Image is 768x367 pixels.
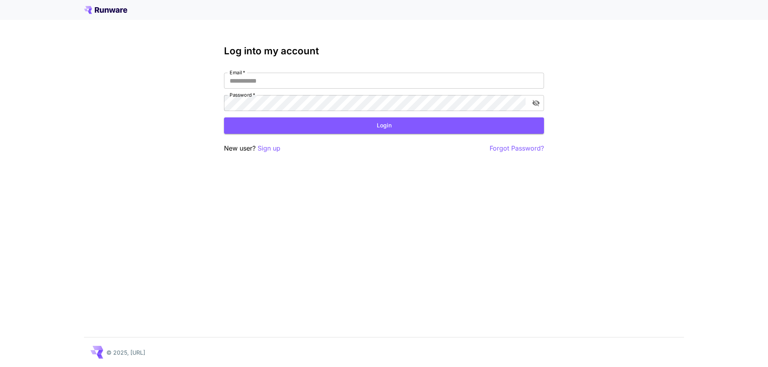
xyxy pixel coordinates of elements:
[224,46,544,57] h3: Log into my account
[258,143,280,153] button: Sign up
[230,91,255,98] label: Password
[224,117,544,134] button: Login
[224,143,280,153] p: New user?
[490,143,544,153] button: Forgot Password?
[106,348,145,357] p: © 2025, [URL]
[529,96,543,110] button: toggle password visibility
[230,69,245,76] label: Email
